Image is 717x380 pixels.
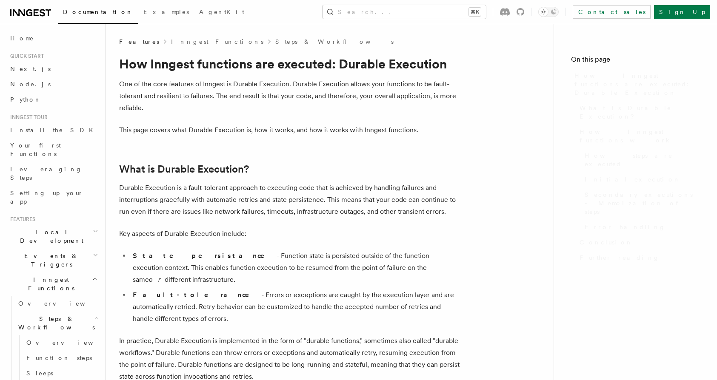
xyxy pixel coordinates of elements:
[15,311,100,335] button: Steps & Workflows
[7,272,100,296] button: Inngest Functions
[10,166,82,181] span: Leveraging Steps
[581,148,700,172] a: How steps are executed
[7,138,100,162] a: Your first Functions
[7,185,100,209] a: Setting up your app
[654,5,710,19] a: Sign Up
[23,335,100,350] a: Overview
[10,127,98,133] span: Install the SDK
[119,78,460,114] p: One of the core features of Inngest is Durable Execution. Durable Execution allows your functions...
[119,228,460,240] p: Key aspects of Durable Execution include:
[581,172,700,187] a: Initial execution
[323,5,486,19] button: Search...⌘K
[576,235,700,250] a: Conclusion
[130,289,460,325] li: - Errors or exceptions are caught by the execution layer and are automatically retried. Retry beh...
[133,252,277,260] strong: State persistance
[573,5,651,19] a: Contact sales
[143,9,189,15] span: Examples
[585,175,680,184] span: Initial execution
[26,339,114,346] span: Overview
[7,77,100,92] a: Node.js
[576,100,700,124] a: What is Durable Execution?
[580,104,700,121] span: What is Durable Execution?
[15,296,100,311] a: Overview
[571,54,700,68] h4: On this page
[138,3,194,23] a: Examples
[571,68,700,100] a: How Inngest functions are executed: Durable Execution
[119,163,249,175] a: What is Durable Execution?
[581,187,700,219] a: Secondary executions - Memoization of steps
[10,96,41,103] span: Python
[7,275,92,292] span: Inngest Functions
[7,228,93,245] span: Local Development
[469,8,481,16] kbd: ⌘K
[171,37,263,46] a: Inngest Functions
[7,61,100,77] a: Next.js
[133,291,261,299] strong: Fault-tolerance
[581,219,700,235] a: Error handling
[119,56,460,71] h1: How Inngest functions are executed: Durable Execution
[585,151,700,168] span: How steps are executed
[576,250,700,265] a: Further reading
[275,37,394,46] a: Steps & Workflows
[194,3,249,23] a: AgentKit
[10,34,34,43] span: Home
[538,7,559,17] button: Toggle dark mode
[580,253,660,262] span: Further reading
[119,182,460,218] p: Durable Execution is a fault-tolerant approach to executing code that is achieved by handling fai...
[585,223,666,231] span: Error handling
[7,114,48,121] span: Inngest tour
[10,190,83,205] span: Setting up your app
[10,142,61,157] span: Your first Functions
[119,124,460,136] p: This page covers what Durable Execution is, how it works, and how it works with Inngest functions.
[7,224,100,248] button: Local Development
[7,31,100,46] a: Home
[7,122,100,138] a: Install the SDK
[580,238,633,247] span: Conclusion
[63,9,133,15] span: Documentation
[199,9,244,15] span: AgentKit
[26,370,53,377] span: Sleeps
[130,250,460,286] li: - Function state is persisted outside of the function execution context. This enables function ex...
[580,128,700,145] span: How Inngest functions work
[58,3,138,24] a: Documentation
[574,71,700,97] span: How Inngest functions are executed: Durable Execution
[18,300,106,307] span: Overview
[7,162,100,185] a: Leveraging Steps
[576,124,700,148] a: How Inngest functions work
[585,190,700,216] span: Secondary executions - Memoization of steps
[7,252,93,269] span: Events & Triggers
[7,53,44,60] span: Quick start
[7,248,100,272] button: Events & Triggers
[7,92,100,107] a: Python
[10,81,51,88] span: Node.js
[7,216,35,223] span: Features
[10,65,51,72] span: Next.js
[26,354,92,361] span: Function steps
[119,37,159,46] span: Features
[149,275,165,284] em: or
[23,350,100,366] a: Function steps
[15,315,95,332] span: Steps & Workflows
